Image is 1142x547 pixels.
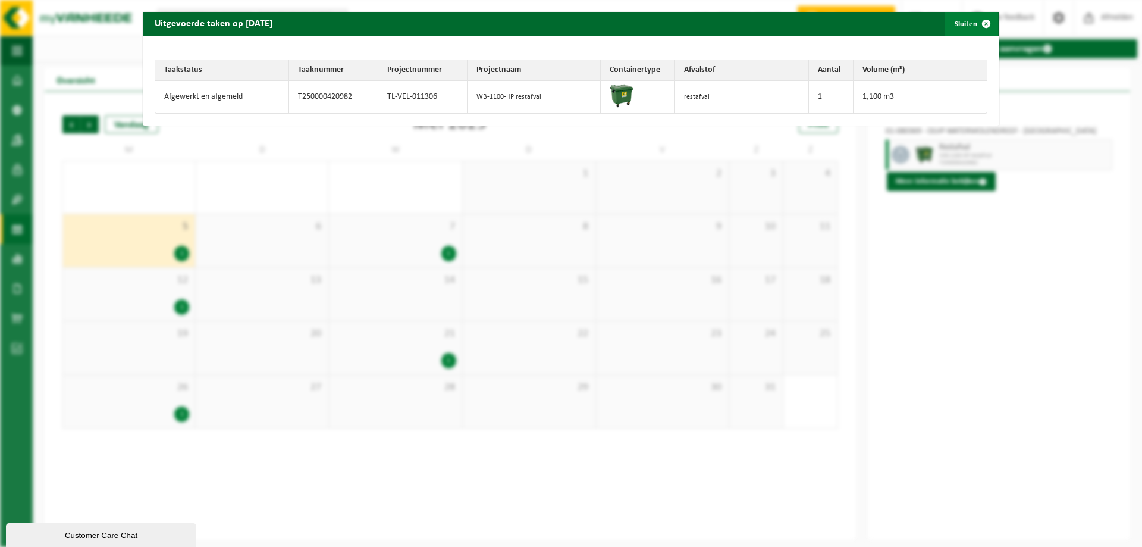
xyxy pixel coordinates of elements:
th: Taaknummer [289,60,378,81]
th: Projectnaam [468,60,601,81]
th: Containertype [601,60,675,81]
img: WB-1100-HPE-GN-01 [610,84,633,108]
iframe: chat widget [6,521,199,547]
h2: Uitgevoerde taken op [DATE] [143,12,284,35]
td: TL-VEL-011306 [378,81,468,113]
button: Sluiten [945,12,998,36]
th: Projectnummer [378,60,468,81]
td: WB-1100-HP restafval [468,81,601,113]
th: Aantal [809,60,854,81]
th: Volume (m³) [854,60,987,81]
th: Taakstatus [155,60,289,81]
th: Afvalstof [675,60,809,81]
td: T250000420982 [289,81,378,113]
td: Afgewerkt en afgemeld [155,81,289,113]
td: 1,100 m3 [854,81,987,113]
td: restafval [675,81,809,113]
td: 1 [809,81,854,113]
